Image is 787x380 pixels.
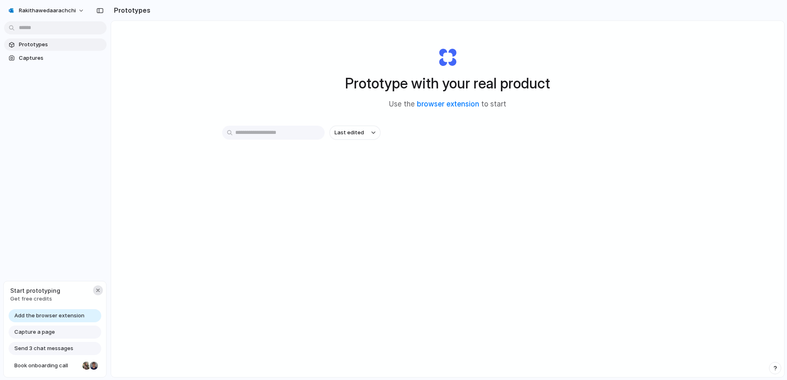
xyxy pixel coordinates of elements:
span: Use the to start [389,99,506,110]
a: browser extension [417,100,479,108]
button: Last edited [330,126,380,140]
a: Captures [4,52,107,64]
h2: Prototypes [111,5,150,15]
a: Prototypes [4,38,107,51]
span: Prototypes [19,41,103,49]
span: Last edited [334,129,364,137]
h1: Prototype with your real product [345,72,550,94]
span: Captures [19,54,103,62]
span: Add the browser extension [14,312,84,320]
button: rakithawedaarachchi [4,4,89,17]
span: Get free credits [10,295,60,303]
span: Send 3 chat messages [14,344,73,353]
div: Nicole Kubica [82,361,91,371]
a: Add the browser extension [9,309,101,322]
span: rakithawedaarachchi [19,7,76,15]
span: Capture a page [14,328,55,336]
span: Start prototyping [10,286,60,295]
a: Book onboarding call [9,359,101,372]
span: Book onboarding call [14,362,79,370]
div: Christian Iacullo [89,361,99,371]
